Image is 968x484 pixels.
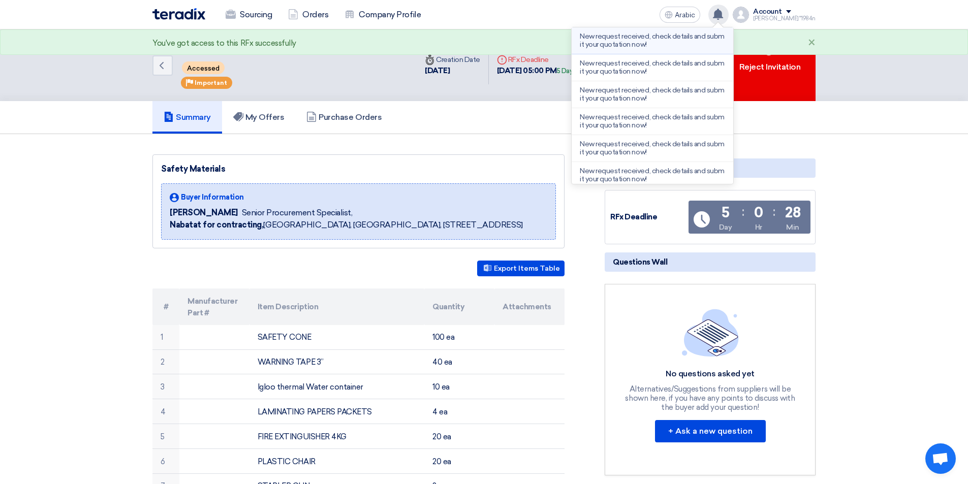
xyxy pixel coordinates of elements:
img: profile_test.png [733,7,749,23]
font: Min [786,223,799,232]
font: New request received, check details and submit your quotation now! [580,32,725,49]
font: Creation Date [436,55,480,64]
font: Hr [755,223,762,232]
font: 5 [161,432,165,441]
font: Attachments [503,302,551,311]
font: RFx Deadline [610,212,657,221]
font: PLASTIC CHAIR [258,457,316,466]
font: WARNING TAPE 3” [258,358,324,367]
font: 5 [722,204,730,221]
font: Buyer Information [181,193,244,202]
font: [PERSON_NAME]*1984n [753,15,816,22]
font: # [164,302,169,311]
font: Arabic [675,11,695,19]
a: Summary [152,101,222,134]
font: Safety Materials [161,164,225,174]
font: Orders [302,10,328,19]
button: Export Items Table [477,261,565,276]
font: Quantity [432,302,464,311]
font: Important [195,79,227,86]
font: Accessed [187,64,220,72]
font: 3 [161,382,165,392]
a: My Offers [222,101,296,134]
font: New request received, check details and submit your quotation now! [580,86,725,103]
font: Account [753,7,782,16]
font: 100 ea [432,333,454,342]
font: 1 [161,333,163,342]
font: SAFETY CONE [258,333,311,342]
font: Summary [176,112,211,122]
font: 4 ea [432,407,447,416]
div: Open chat [925,443,956,474]
font: [DATE] 05:00 PM [497,66,557,75]
font: : [773,204,775,219]
font: No questions asked yet [666,369,754,378]
a: Sourcing [217,4,280,26]
font: My Offers [245,112,285,122]
font: 20 ea [432,432,451,441]
font: New request received, check details and submit your quotation now! [580,140,725,156]
font: [DATE] [425,66,450,75]
font: Reject Invitation [739,62,801,72]
font: 40 ea [432,358,452,367]
font: 20 ea [432,457,451,466]
font: 4 [161,407,166,416]
font: 0 [754,204,763,221]
font: New request received, check details and submit your quotation now! [580,59,725,76]
font: FIRE EXTINGUISHER 4KG [258,432,347,441]
button: + Ask a new question [655,420,766,442]
font: Alternatives/Suggestions from suppliers will be shown here, if you have any points to discuss wit... [625,384,795,412]
font: Manufacturer Part # [188,296,237,317]
font: × [808,35,816,51]
a: Purchase Orders [295,101,393,134]
font: Item Description [258,302,318,311]
font: Nabatat for contracting, [170,220,263,230]
font: Questions Wall [613,257,667,267]
font: Company Profile [359,10,421,19]
font: Export Items Table [494,264,560,273]
font: New request received, check details and submit your quotation now! [580,167,725,183]
font: Senior Procurement Specialist, [242,208,353,217]
button: Arabic [660,7,700,23]
font: 6 [161,457,165,466]
font: 10 ea [432,382,450,392]
font: You've got access to this RFx successfully [152,39,296,48]
font: RFx Deadline [508,55,549,64]
font: Day [719,223,732,232]
font: New request received, check details and submit your quotation now! [580,113,725,130]
font: Sourcing [240,10,272,19]
font: LAMINATING PAPERS PACKETS [258,407,372,416]
a: Orders [280,4,336,26]
font: + Ask a new question [668,426,753,436]
font: Igloo thermal Water container [258,382,363,392]
font: 28 [785,204,800,221]
font: : [742,204,744,219]
font: 2 [161,358,165,367]
img: empty_state_list.svg [682,309,739,357]
img: Teradix logo [152,8,205,20]
font: 5 Days left [557,67,588,75]
font: [PERSON_NAME] [170,208,238,217]
font: Purchase Orders [319,112,382,122]
font: [GEOGRAPHIC_DATA], [GEOGRAPHIC_DATA], [STREET_ADDRESS] [263,220,522,230]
